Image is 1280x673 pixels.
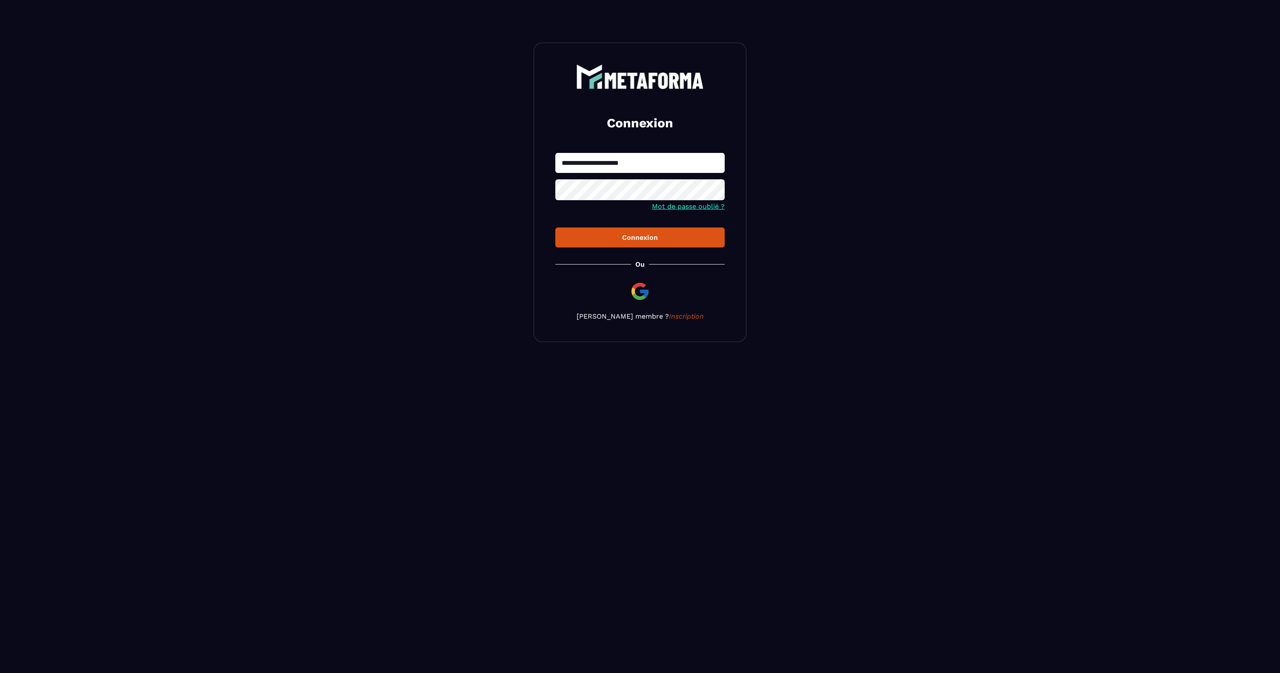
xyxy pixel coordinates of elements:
[635,260,645,268] p: Ou
[576,64,704,89] img: logo
[652,202,725,210] a: Mot de passe oublié ?
[555,227,725,247] button: Connexion
[630,281,650,302] img: google
[566,115,714,132] h2: Connexion
[555,64,725,89] a: logo
[562,233,718,242] div: Connexion
[555,312,725,320] p: [PERSON_NAME] membre ?
[669,312,704,320] a: Inscription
